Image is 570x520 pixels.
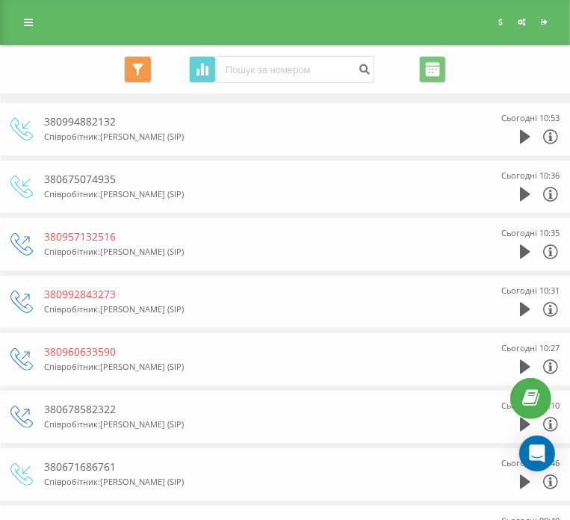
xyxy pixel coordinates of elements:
[501,398,560,413] div: Сьогодні 10:10
[44,417,462,432] div: Співробітник : [PERSON_NAME] (SIP)
[501,168,560,183] div: Сьогодні 10:36
[44,229,462,244] div: 380957132516
[501,283,560,298] div: Сьогодні 10:31
[44,287,462,302] div: 380992843273
[501,341,560,356] div: Сьогодні 10:27
[44,172,462,187] div: 380675074935
[44,129,462,144] div: Співробітник : [PERSON_NAME] (SIP)
[501,226,560,241] div: Сьогодні 10:35
[501,456,560,471] div: Сьогодні 09:46
[216,56,374,83] input: Пошук за номером
[44,302,462,317] div: Співробітник : [PERSON_NAME] (SIP)
[44,474,462,489] div: Співробітник : [PERSON_NAME] (SIP)
[501,111,560,126] div: Сьогодні 10:53
[519,436,555,471] div: Open Intercom Messenger
[44,344,462,359] div: 380960633590
[44,359,462,374] div: Співробітник : [PERSON_NAME] (SIP)
[44,459,462,474] div: 380671686761
[44,187,462,202] div: Співробітник : [PERSON_NAME] (SIP)
[44,114,462,129] div: 380994882132
[44,244,462,259] div: Співробітник : [PERSON_NAME] (SIP)
[44,402,462,417] div: 380678582322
